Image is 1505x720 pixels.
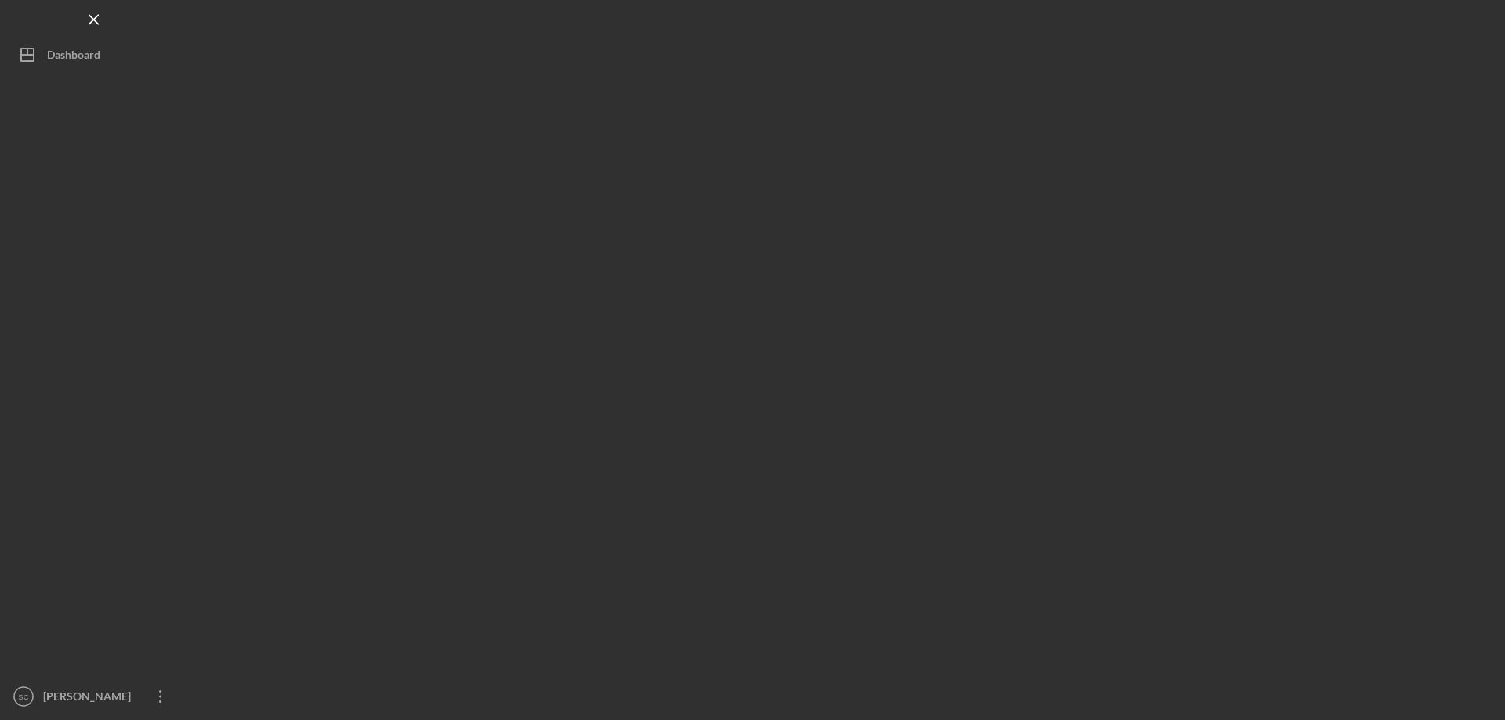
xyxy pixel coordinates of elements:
[18,693,28,701] text: SC
[47,39,100,74] div: Dashboard
[8,39,180,71] button: Dashboard
[39,681,141,716] div: [PERSON_NAME]
[8,681,180,712] button: SC[PERSON_NAME]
